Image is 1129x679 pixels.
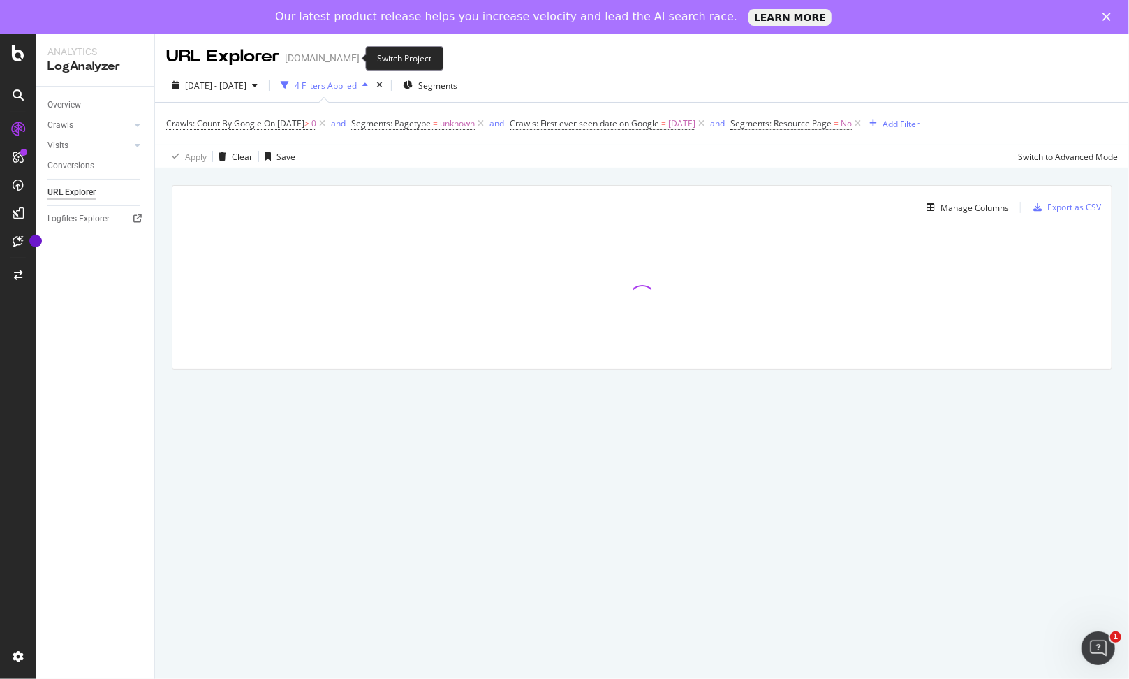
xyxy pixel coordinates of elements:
[264,117,304,129] span: On [DATE]
[275,74,374,96] button: 4 Filters Applied
[365,46,443,71] div: Switch Project
[1047,201,1101,213] div: Export as CSV
[1012,145,1118,168] button: Switch to Advanced Mode
[489,117,504,129] div: and
[834,117,839,129] span: =
[47,185,96,200] div: URL Explorer
[661,117,666,129] span: =
[1028,196,1101,219] button: Export as CSV
[440,114,475,133] span: unknown
[166,117,262,129] span: Crawls: Count By Google
[47,59,143,75] div: LogAnalyzer
[232,151,253,163] div: Clear
[1082,631,1115,665] iframe: Intercom live chat
[351,117,431,129] span: Segments: Pagetype
[1018,151,1118,163] div: Switch to Advanced Mode
[331,117,346,129] div: and
[47,212,110,226] div: Logfiles Explorer
[166,45,279,68] div: URL Explorer
[213,145,253,168] button: Clear
[748,9,832,26] a: LEARN MORE
[864,115,920,132] button: Add Filter
[710,117,725,130] button: and
[47,138,68,153] div: Visits
[47,138,131,153] a: Visits
[489,117,504,130] button: and
[47,45,143,59] div: Analytics
[331,117,346,130] button: and
[418,80,457,92] span: Segments
[397,74,463,96] button: Segments
[166,145,207,168] button: Apply
[285,51,360,65] div: [DOMAIN_NAME]
[47,98,81,112] div: Overview
[374,78,385,92] div: times
[47,98,145,112] a: Overview
[510,117,659,129] span: Crawls: First ever seen date on Google
[185,80,246,92] span: [DATE] - [DATE]
[433,117,438,129] span: =
[47,185,145,200] a: URL Explorer
[276,151,295,163] div: Save
[304,117,309,129] span: >
[1102,13,1116,21] div: Close
[47,118,131,133] a: Crawls
[841,114,852,133] span: No
[47,212,145,226] a: Logfiles Explorer
[259,145,295,168] button: Save
[710,117,725,129] div: and
[1110,631,1121,643] span: 1
[47,159,145,173] a: Conversions
[295,80,357,92] div: 4 Filters Applied
[275,10,737,24] div: Our latest product release helps you increase velocity and lead the AI search race.
[668,114,695,133] span: [DATE]
[883,118,920,130] div: Add Filter
[166,74,263,96] button: [DATE] - [DATE]
[47,159,94,173] div: Conversions
[311,114,316,133] span: 0
[47,118,73,133] div: Crawls
[29,235,42,247] div: Tooltip anchor
[940,202,1009,214] div: Manage Columns
[185,151,207,163] div: Apply
[921,199,1009,216] button: Manage Columns
[730,117,832,129] span: Segments: Resource Page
